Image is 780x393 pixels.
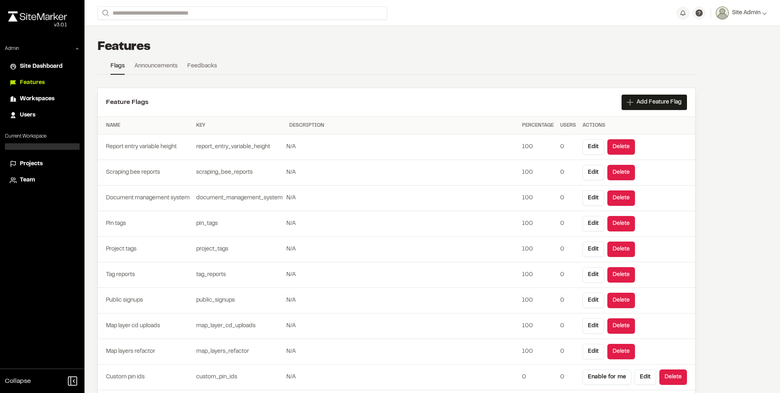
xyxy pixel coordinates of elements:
[286,237,519,262] td: N/A
[5,133,80,140] p: Current Workspace
[193,288,286,313] td: public_signups
[557,262,579,288] td: 0
[286,365,519,390] td: N/A
[193,211,286,237] td: pin_tags
[519,211,557,237] td: 100
[10,160,75,168] a: Projects
[557,339,579,365] td: 0
[10,78,75,87] a: Features
[519,288,557,313] td: 100
[607,216,635,231] button: Delete
[20,62,63,71] span: Site Dashboard
[716,6,729,19] img: User
[98,211,193,237] td: Pin tags
[98,365,193,390] td: Custom pin ids
[193,186,286,211] td: document_management_system
[286,339,519,365] td: N/A
[20,176,35,185] span: Team
[286,186,519,211] td: N/A
[519,339,557,365] td: 100
[519,186,557,211] td: 100
[10,62,75,71] a: Site Dashboard
[98,186,193,211] td: Document management system
[286,313,519,339] td: N/A
[20,111,35,120] span: Users
[187,62,217,74] a: Feedbacks
[583,242,604,257] button: Edit
[583,139,604,155] button: Edit
[98,288,193,313] td: Public signups
[8,22,67,29] div: Oh geez...please don't...
[193,134,286,160] td: report_entry_variable_height
[607,293,635,308] button: Delete
[289,122,516,129] div: Description
[286,288,519,313] td: N/A
[607,318,635,334] button: Delete
[557,134,579,160] td: 0
[98,262,193,288] td: Tag reports
[98,134,193,160] td: Report entry variable height
[716,6,767,19] button: Site Admin
[583,293,604,308] button: Edit
[637,98,682,106] span: Add Feature Flag
[607,344,635,359] button: Delete
[557,365,579,390] td: 0
[98,160,193,186] td: Scraping bee reports
[583,190,604,206] button: Edit
[583,369,631,385] button: Enable for me
[659,369,687,385] button: Delete
[196,122,283,129] div: Key
[557,186,579,211] td: 0
[10,111,75,120] a: Users
[193,262,286,288] td: tag_reports
[10,176,75,185] a: Team
[583,216,604,231] button: Edit
[286,262,519,288] td: N/A
[106,122,190,129] div: Name
[8,11,67,22] img: rebrand.png
[98,339,193,365] td: Map layers refactor
[98,313,193,339] td: Map layer cd uploads
[607,190,635,206] button: Delete
[193,237,286,262] td: project_tags
[583,122,687,129] div: Actions
[20,95,54,104] span: Workspaces
[519,365,557,390] td: 0
[557,313,579,339] td: 0
[97,39,151,55] h1: Features
[98,237,193,262] td: Project tags
[519,262,557,288] td: 100
[522,122,554,129] div: Percentage
[97,6,112,20] button: Search
[193,313,286,339] td: map_layer_cd_uploads
[20,78,45,87] span: Features
[607,267,635,283] button: Delete
[106,97,148,107] h2: Feature Flags
[193,365,286,390] td: custom_pin_ids
[193,339,286,365] td: map_layers_refactor
[607,242,635,257] button: Delete
[519,160,557,186] td: 100
[732,9,760,17] span: Site Admin
[193,160,286,186] td: scraping_bee_reports
[10,95,75,104] a: Workspaces
[286,134,519,160] td: N/A
[286,160,519,186] td: N/A
[286,211,519,237] td: N/A
[134,62,178,74] a: Announcements
[557,211,579,237] td: 0
[607,165,635,180] button: Delete
[519,134,557,160] td: 100
[560,122,576,129] div: Users
[5,376,31,386] span: Collapse
[583,344,604,359] button: Edit
[557,160,579,186] td: 0
[20,160,43,168] span: Projects
[635,369,656,385] button: Edit
[557,288,579,313] td: 0
[557,237,579,262] td: 0
[583,165,604,180] button: Edit
[110,62,125,75] a: Flags
[519,237,557,262] td: 100
[607,139,635,155] button: Delete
